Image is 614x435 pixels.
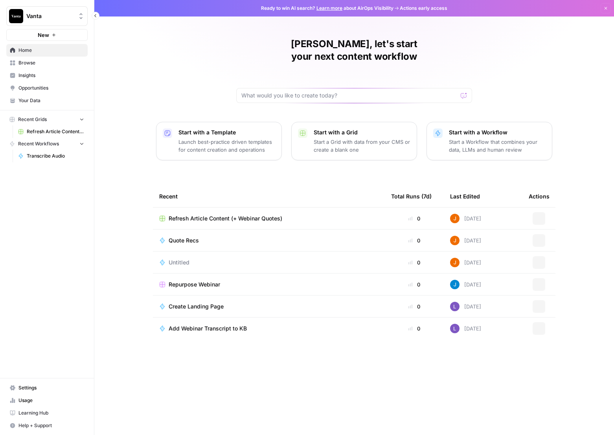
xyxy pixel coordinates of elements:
[18,140,59,147] span: Recent Workflows
[450,280,460,289] img: z620ml7ie90s7uun3xptce9f0frp
[391,325,438,332] div: 0
[450,258,481,267] div: [DATE]
[18,409,84,417] span: Learning Hub
[6,382,88,394] a: Settings
[6,57,88,69] a: Browse
[18,397,84,404] span: Usage
[316,5,342,11] a: Learn more
[6,394,88,407] a: Usage
[159,185,379,207] div: Recent
[314,128,410,136] p: Start with a Grid
[26,12,74,20] span: Vanta
[449,128,546,136] p: Start with a Workflow
[450,258,460,267] img: 4nzd6uxtaig5x6sjf0lamjsqya8a
[314,138,410,154] p: Start a Grid with data from your CMS or create a blank one
[450,302,481,311] div: [DATE]
[6,407,88,419] a: Learning Hub
[450,185,480,207] div: Last Edited
[400,5,447,12] span: Actions early access
[18,422,84,429] span: Help + Support
[18,384,84,391] span: Settings
[391,281,438,288] div: 0
[169,215,282,222] span: Refresh Article Content (+ Webinar Quotes)
[450,302,460,311] img: rn7sh892ioif0lo51687sih9ndqw
[169,237,199,244] span: Quote Recs
[241,92,458,99] input: What would you like to create today?
[159,303,379,310] a: Create Landing Page
[159,237,379,244] a: Quote Recs
[6,6,88,26] button: Workspace: Vanta
[291,122,417,160] button: Start with a GridStart a Grid with data from your CMS or create a blank one
[6,138,88,150] button: Recent Workflows
[159,325,379,332] a: Add Webinar Transcript to KB
[169,325,247,332] span: Add Webinar Transcript to KB
[38,31,49,39] span: New
[18,47,84,54] span: Home
[6,29,88,41] button: New
[156,122,282,160] button: Start with a TemplateLaunch best-practice driven templates for content creation and operations
[391,215,438,222] div: 0
[18,97,84,104] span: Your Data
[391,303,438,310] div: 0
[18,116,47,123] span: Recent Grids
[450,324,460,333] img: rn7sh892ioif0lo51687sih9ndqw
[27,152,84,160] span: Transcribe Audio
[18,59,84,66] span: Browse
[9,9,23,23] img: Vanta Logo
[18,84,84,92] span: Opportunities
[18,72,84,79] span: Insights
[261,5,393,12] span: Ready to win AI search? about AirOps Visibility
[529,185,550,207] div: Actions
[450,214,460,223] img: 4nzd6uxtaig5x6sjf0lamjsqya8a
[27,128,84,135] span: Refresh Article Content (+ Webinar Quotes)
[169,259,189,266] span: Untitled
[450,324,481,333] div: [DATE]
[169,303,224,310] span: Create Landing Page
[6,114,88,125] button: Recent Grids
[15,125,88,138] a: Refresh Article Content (+ Webinar Quotes)
[159,281,379,288] a: Repurpose Webinar
[15,150,88,162] a: Transcribe Audio
[6,94,88,107] a: Your Data
[159,215,379,222] a: Refresh Article Content (+ Webinar Quotes)
[391,185,432,207] div: Total Runs (7d)
[159,259,379,266] a: Untitled
[391,259,438,266] div: 0
[6,419,88,432] button: Help + Support
[178,138,275,154] p: Launch best-practice driven templates for content creation and operations
[450,236,460,245] img: 4nzd6uxtaig5x6sjf0lamjsqya8a
[391,237,438,244] div: 0
[426,122,552,160] button: Start with a WorkflowStart a Workflow that combines your data, LLMs and human review
[6,82,88,94] a: Opportunities
[236,38,472,63] h1: [PERSON_NAME], let's start your next content workflow
[450,236,481,245] div: [DATE]
[450,280,481,289] div: [DATE]
[178,128,275,136] p: Start with a Template
[450,214,481,223] div: [DATE]
[6,44,88,57] a: Home
[169,281,220,288] span: Repurpose Webinar
[6,69,88,82] a: Insights
[449,138,546,154] p: Start a Workflow that combines your data, LLMs and human review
